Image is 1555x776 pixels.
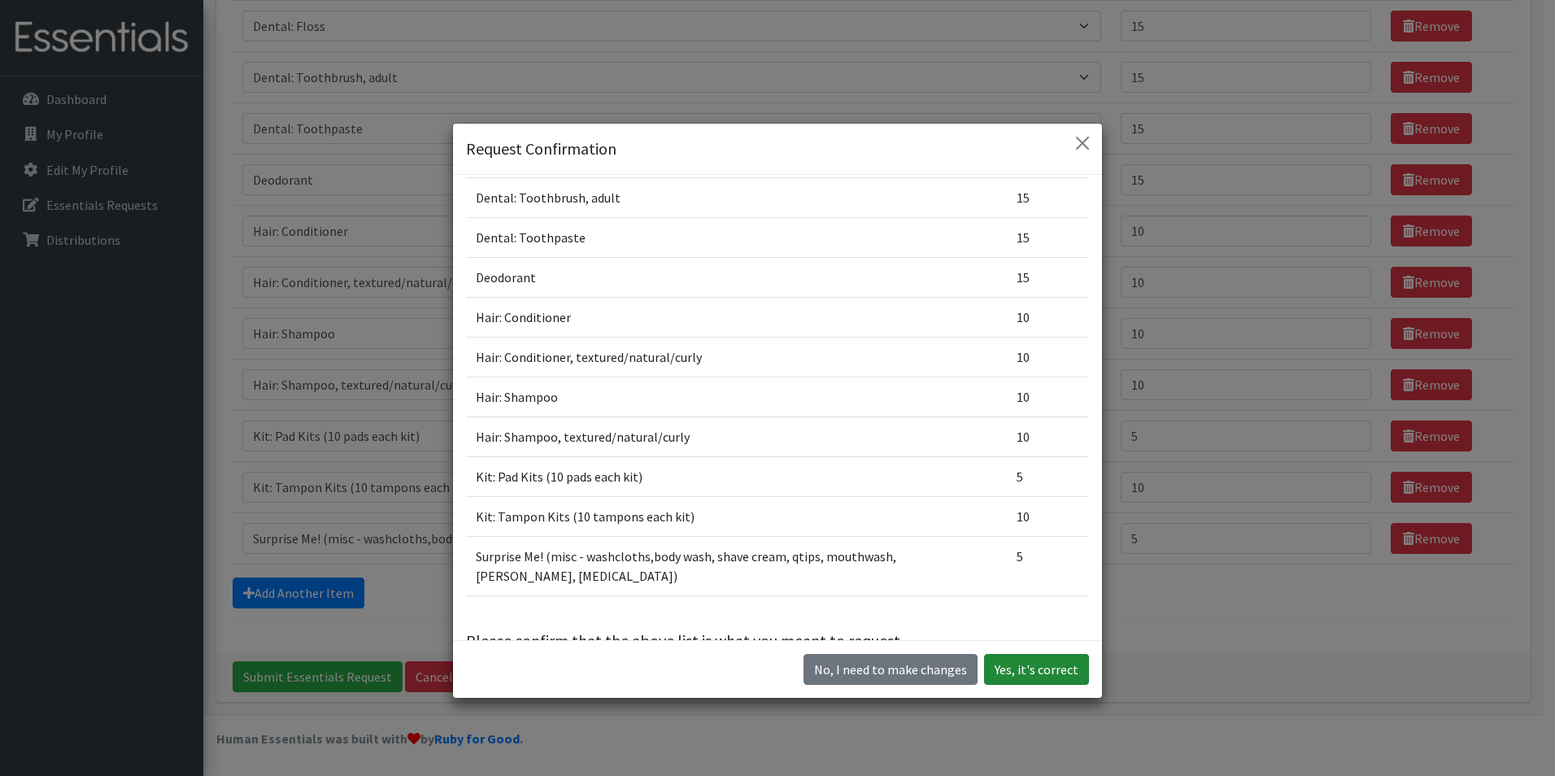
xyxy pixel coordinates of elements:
[466,177,1007,217] td: Dental: Toothbrush, adult
[466,456,1007,496] td: Kit: Pad Kits (10 pads each kit)
[984,654,1089,685] button: Yes, it's correct
[466,629,1089,653] p: Please confirm that the above list is what you meant to request.
[466,377,1007,416] td: Hair: Shampoo
[466,137,616,161] h5: Request Confirmation
[466,257,1007,297] td: Deodorant
[804,654,978,685] button: No I need to make changes
[466,536,1007,595] td: Surprise Me! (misc - washcloths,body wash, shave cream, qtips, mouthwash, [PERSON_NAME], [MEDICAL...
[466,416,1007,456] td: Hair: Shampoo, textured/natural/curly
[1069,130,1095,156] button: Close
[1007,496,1089,536] td: 10
[1007,217,1089,257] td: 15
[1007,536,1089,595] td: 5
[1007,337,1089,377] td: 10
[1007,456,1089,496] td: 5
[466,496,1007,536] td: Kit: Tampon Kits (10 tampons each kit)
[466,217,1007,257] td: Dental: Toothpaste
[1007,297,1089,337] td: 10
[1007,416,1089,456] td: 10
[466,337,1007,377] td: Hair: Conditioner, textured/natural/curly
[466,297,1007,337] td: Hair: Conditioner
[1007,177,1089,217] td: 15
[1007,257,1089,297] td: 15
[1007,377,1089,416] td: 10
